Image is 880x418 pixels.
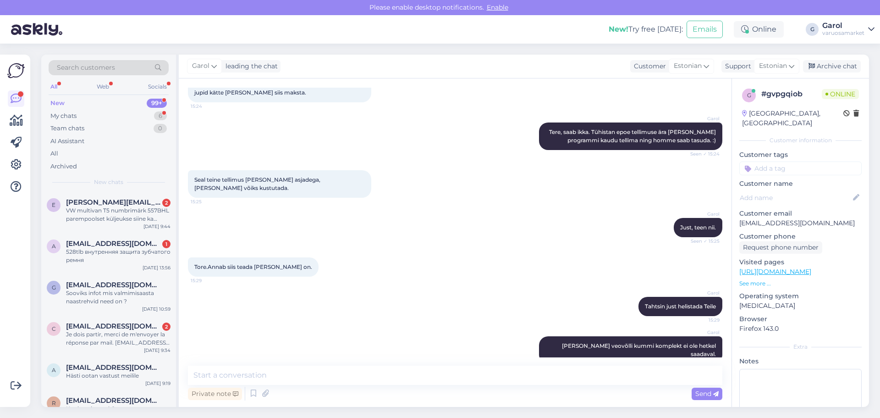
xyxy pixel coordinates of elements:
[49,81,59,93] div: All
[146,81,169,93] div: Socials
[66,289,170,306] div: Sooviks infot mis valmimisaasta naastrehvid need on ?
[695,390,719,398] span: Send
[685,115,720,122] span: Garol
[685,211,720,217] span: Garol
[721,61,751,71] div: Support
[685,150,720,157] span: Seen ✓ 15:24
[7,62,25,79] img: Askly Logo
[562,342,717,357] span: [PERSON_NAME] veovõlli kummi komplekt ei ole hetkel saadaval.
[66,281,161,289] span: gerlivaltin@gmail.com
[645,303,716,310] span: Tahtsin just helistada Teile
[191,103,225,110] span: 15:24
[52,243,56,250] span: A
[52,284,56,291] span: g
[50,99,65,108] div: New
[52,325,56,332] span: c
[822,22,874,37] a: Garolvaruosamarket
[740,193,851,203] input: Add name
[50,111,77,121] div: My chats
[95,81,111,93] div: Web
[739,241,822,254] div: Request phone number
[162,323,170,331] div: 2
[154,111,167,121] div: 6
[66,240,161,248] span: Aleksandr1963@inbox.ru
[50,149,58,158] div: All
[66,248,170,264] div: 528tlb внутренняя защита зубчатого ремня
[739,291,862,301] p: Operating system
[549,128,717,144] span: Tere, saab ikka. Tühistan epoe tellimuse ära [PERSON_NAME] programmi kaudu tellima ning homme saa...
[191,277,225,284] span: 15:29
[50,162,77,171] div: Archived
[147,99,167,108] div: 99+
[194,176,320,191] span: Seal teine tellimus [PERSON_NAME] asjadega,[PERSON_NAME] võiks kustutada.
[739,343,862,351] div: Extra
[143,223,170,230] div: [DATE] 9:44
[145,380,170,387] div: [DATE] 9:19
[52,400,56,407] span: R
[57,63,115,72] span: Search customers
[52,201,55,208] span: E
[822,89,859,99] span: Online
[66,372,170,380] div: Hästi ootan vastust meilile
[739,136,862,145] div: Customer information
[143,264,170,271] div: [DATE] 13:56
[747,92,751,99] span: g
[194,263,312,270] span: Tore.Annab siis teada [PERSON_NAME] on.
[50,124,84,133] div: Team chats
[739,257,862,267] p: Visited pages
[66,363,161,372] span: Anneliisjuhandi@gmail.com
[609,25,628,33] b: New!
[687,21,723,38] button: Emails
[734,21,784,38] div: Online
[739,179,862,189] p: Customer name
[739,324,862,334] p: Firefox 143.0
[739,357,862,366] p: Notes
[761,89,822,100] div: # gvpgqiob
[739,279,862,288] p: See more ...
[742,109,843,128] div: [GEOGRAPHIC_DATA], [GEOGRAPHIC_DATA]
[50,137,84,146] div: AI Assistant
[759,61,787,71] span: Estonian
[739,268,811,276] a: [URL][DOMAIN_NAME]
[94,178,123,186] span: New chats
[739,218,862,228] p: [EMAIL_ADDRESS][DOMAIN_NAME]
[66,396,161,405] span: Ranetandrejev95@gmail.com
[66,198,161,206] span: Erik.molder12@gmail.com
[142,306,170,312] div: [DATE] 10:59
[674,61,702,71] span: Estonian
[609,24,683,35] div: Try free [DATE]:
[685,317,720,323] span: 15:29
[66,322,161,330] span: cedterrasson@live.fr
[739,301,862,311] p: [MEDICAL_DATA]
[685,329,720,336] span: Garol
[66,330,170,347] div: Je dois partir, merci de m'envoyer la réponse par mail. [EMAIL_ADDRESS][DOMAIN_NAME]
[685,290,720,296] span: Garol
[739,162,862,175] input: Add a tag
[66,206,170,223] div: VW multivan T5 numbrimärk 557BHL parempoolset küljeukse siine ka müüte ja need Teil kodulehel [PE...
[222,61,278,71] div: leading the chat
[154,124,167,133] div: 0
[739,209,862,218] p: Customer email
[685,238,720,245] span: Seen ✓ 15:25
[192,61,209,71] span: Garol
[188,388,242,400] div: Private note
[162,240,170,248] div: 1
[484,3,511,11] span: Enable
[822,22,864,29] div: Garol
[52,367,56,373] span: A
[144,347,170,354] div: [DATE] 9:34
[806,23,819,36] div: G
[822,29,864,37] div: varuosamarket
[739,150,862,160] p: Customer tags
[680,224,716,231] span: Just, teen nii.
[66,405,170,413] div: Kas keegi vastab?
[162,199,170,207] div: 2
[739,314,862,324] p: Browser
[803,60,861,72] div: Archive chat
[739,232,862,241] p: Customer phone
[191,198,225,205] span: 15:25
[630,61,666,71] div: Customer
